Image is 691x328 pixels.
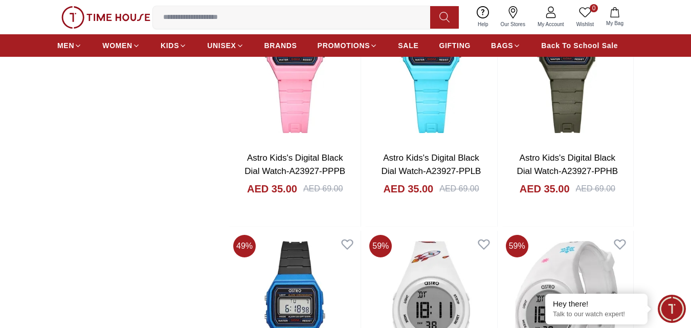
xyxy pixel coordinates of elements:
[520,182,570,196] h4: AED 35.00
[491,40,513,51] span: BAGS
[57,40,74,51] span: MEN
[398,40,418,51] span: SALE
[398,36,418,55] a: SALE
[658,295,686,323] div: Chat Widget
[207,36,243,55] a: UNISEX
[541,40,618,51] span: Back To School Sale
[572,20,598,28] span: Wishlist
[506,235,528,257] span: 59 %
[602,19,628,27] span: My Bag
[553,310,640,319] p: Talk to our watch expert!
[244,153,345,176] a: Astro Kids's Digital Black Dial Watch-A23927-PPPB
[102,40,132,51] span: WOMEN
[491,36,521,55] a: BAGS
[474,20,493,28] span: Help
[57,36,82,55] a: MEN
[382,153,481,176] a: Astro Kids's Digital Black Dial Watch-A23927-PPLB
[207,40,236,51] span: UNISEX
[541,36,618,55] a: Back To School Sale
[590,4,598,12] span: 0
[439,183,479,195] div: AED 69.00
[533,20,568,28] span: My Account
[264,40,297,51] span: BRANDS
[303,183,343,195] div: AED 69.00
[472,4,495,30] a: Help
[497,20,529,28] span: Our Stores
[61,6,150,29] img: ...
[439,36,471,55] a: GIFTING
[517,153,618,176] a: Astro Kids's Digital Black Dial Watch-A23927-PPHB
[570,4,600,30] a: 0Wishlist
[600,5,630,29] button: My Bag
[233,235,256,257] span: 49 %
[247,182,297,196] h4: AED 35.00
[495,4,531,30] a: Our Stores
[318,36,378,55] a: PROMOTIONS
[369,235,392,257] span: 59 %
[439,40,471,51] span: GIFTING
[102,36,140,55] a: WOMEN
[161,40,179,51] span: KIDS
[318,40,370,51] span: PROMOTIONS
[383,182,433,196] h4: AED 35.00
[553,299,640,309] div: Hey there!
[161,36,187,55] a: KIDS
[264,36,297,55] a: BRANDS
[576,183,615,195] div: AED 69.00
